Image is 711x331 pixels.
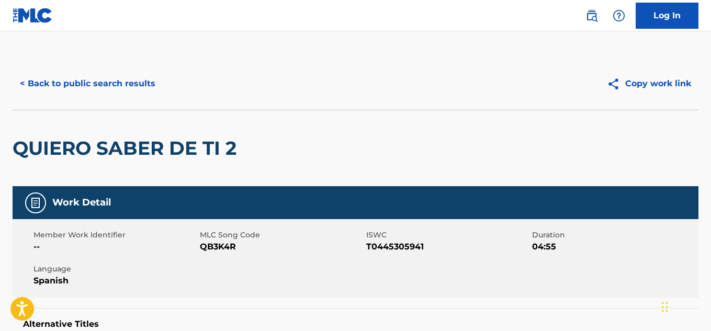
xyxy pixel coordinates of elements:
[200,241,364,253] span: QB3K4R
[23,319,688,329] h5: Alternative Titles
[600,71,698,97] button: Copy work link
[532,241,696,253] span: 04:55
[13,71,163,97] button: < Back to public search results
[585,9,598,22] img: search
[33,275,197,287] span: Spanish
[607,77,625,90] img: Copy work link
[33,230,197,241] span: Member Work Identifier
[532,230,696,241] span: Duration
[613,9,625,22] img: help
[52,197,111,209] h5: Work Detail
[200,230,364,241] span: MLC Song Code
[33,264,197,275] span: Language
[659,281,711,331] iframe: Chat Widget
[366,241,530,253] span: T0445305941
[608,5,629,26] div: Help
[581,5,602,26] a: Public Search
[636,3,698,29] a: Log In
[659,281,711,331] div: Widget de chat
[29,197,42,209] img: Work Detail
[13,8,53,23] img: MLC Logo
[662,291,668,323] div: Arrastrar
[366,230,530,241] span: ISWC
[13,136,242,160] h2: QUIERO SABER DE TI 2
[33,241,197,253] span: --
